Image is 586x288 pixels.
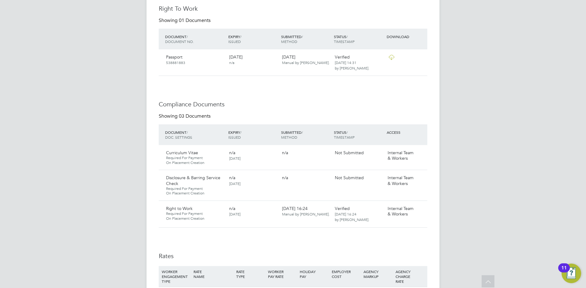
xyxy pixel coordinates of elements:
[330,266,362,282] div: EMPLOYER COST
[394,266,426,287] div: AGENCY CHARGE RATE
[186,34,188,39] span: /
[159,252,427,260] h3: Rates
[240,34,241,39] span: /
[164,31,227,47] div: DOCUMENT
[164,52,227,68] div: Passport
[186,130,188,135] span: /
[229,175,235,180] span: n/a
[160,266,192,287] div: WORKER ENGAGEMENT TYPE
[561,268,567,276] div: 11
[179,17,211,23] span: 01 Documents
[332,31,385,47] div: STATUS
[229,156,241,161] span: [DATE]
[159,113,212,119] div: Showing
[362,266,394,282] div: AGENCY MARKUP
[179,113,211,119] span: 03 Documents
[235,266,266,282] div: RATE TYPE
[227,52,280,68] div: [DATE]
[165,135,192,140] span: DOC. SETTINGS
[229,150,235,155] span: n/a
[166,216,224,221] span: On Placement Creation
[332,127,385,143] div: STATUS
[166,175,220,186] span: Disclosure & Barring Service Check
[166,155,224,160] span: Required For Payment
[159,5,427,12] h3: Right To Work
[159,100,427,108] h3: Compliance Documents
[282,212,330,216] span: Manual by [PERSON_NAME].
[562,264,581,283] button: Open Resource Center, 11 new notifications
[166,186,224,191] span: Required For Payment
[228,135,241,140] span: ISSUED
[385,127,427,138] div: ACCESS
[166,150,198,155] span: Curriculum Vitae
[266,266,298,282] div: WORKER PAY RATE
[335,212,369,222] span: [DATE] 16:24 by [PERSON_NAME].
[282,206,330,217] span: [DATE] 16:24
[192,266,234,282] div: RATE NAME
[282,150,288,155] span: n/a
[280,52,332,68] div: [DATE]
[229,181,241,186] span: [DATE]
[282,175,288,180] span: n/a
[229,60,234,65] span: n/a
[229,206,235,211] span: n/a
[165,39,194,44] span: DOCUMENT NO.
[229,212,241,216] span: [DATE]
[166,206,193,211] span: Right to Work
[227,127,280,143] div: EXPIRY
[334,135,355,140] span: TIMESTAMP
[298,266,330,282] div: HOLIDAY PAY
[385,31,427,42] div: DOWNLOAD
[388,206,414,217] span: Internal Team & Workers
[280,127,332,143] div: SUBMITTED
[335,206,350,211] span: Verified
[335,60,356,65] span: [DATE] 14:31
[280,31,332,47] div: SUBMITTED
[164,127,227,143] div: DOCUMENT
[388,175,414,186] span: Internal Team & Workers
[334,39,355,44] span: TIMESTAMP
[166,211,224,216] span: Required For Payment
[166,160,224,165] span: On Placement Creation
[302,130,303,135] span: /
[240,130,241,135] span: /
[282,60,330,65] span: Manual by [PERSON_NAME].
[335,54,350,60] span: Verified
[335,66,369,70] span: by [PERSON_NAME].
[159,17,212,24] div: Showing
[346,130,348,135] span: /
[335,175,364,180] span: Not Submitted
[166,60,185,65] span: 538881883
[166,191,224,196] span: On Placement Creation
[388,150,414,161] span: Internal Team & Workers
[346,34,348,39] span: /
[227,31,280,47] div: EXPIRY
[281,39,297,44] span: METHOD
[335,150,364,155] span: Not Submitted
[302,34,303,39] span: /
[228,39,241,44] span: ISSUED
[281,135,297,140] span: METHOD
